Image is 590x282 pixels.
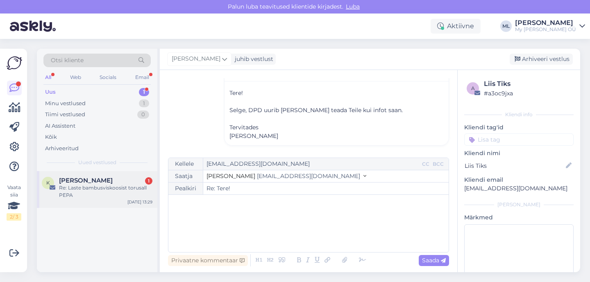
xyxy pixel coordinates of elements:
span: Saada [422,257,446,264]
div: [PERSON_NAME] [464,201,574,208]
div: 1 [139,99,149,108]
input: Lisa nimi [465,161,564,170]
span: Uued vestlused [78,159,116,166]
span: Otsi kliente [51,56,84,65]
div: Uus [45,88,56,96]
div: Email [134,72,151,83]
button: [PERSON_NAME] [EMAIL_ADDRESS][DOMAIN_NAME] [206,172,366,180]
input: Write subject here... [203,183,449,194]
div: AI Assistent [45,122,75,130]
span: a [471,85,475,91]
div: Aktiivne [431,19,481,34]
div: Web [68,72,83,83]
div: All [43,72,53,83]
div: juhib vestlust [231,55,273,63]
div: Minu vestlused [45,99,86,108]
p: [EMAIL_ADDRESS][DOMAIN_NAME] [464,184,574,193]
p: Kliendi email [464,176,574,184]
p: Kliendi nimi [464,149,574,158]
div: Arhiveeritud [45,144,79,153]
div: # a3oc9jxa [484,89,571,98]
span: Kirli Suve [59,177,113,184]
div: ML [500,20,512,32]
div: [PERSON_NAME] [515,20,576,26]
div: Kliendi info [464,111,574,118]
div: CC [420,160,431,168]
span: K [46,180,50,186]
div: Socials [98,72,118,83]
p: Märkmed [464,213,574,222]
p: Kliendi tag'id [464,123,574,132]
input: Recepient... [203,158,420,170]
span: [PERSON_NAME] [229,132,278,140]
span: [PERSON_NAME] [206,172,255,180]
div: Kõik [45,133,57,141]
div: Pealkiri [168,183,203,194]
span: [EMAIL_ADDRESS][DOMAIN_NAME] [257,172,360,180]
div: [DATE] 13:29 [127,199,152,205]
div: Privaatne kommentaar [168,255,248,266]
div: Liis Tiks [484,79,571,89]
img: Askly Logo [7,55,22,71]
div: 2 / 3 [7,213,21,221]
div: BCC [431,160,445,168]
div: 0 [137,111,149,119]
div: My [PERSON_NAME] OÜ [515,26,576,33]
div: Arhiveeri vestlus [510,54,573,65]
div: 1 [139,88,149,96]
input: Lisa tag [464,133,574,146]
div: Vaata siia [7,184,21,221]
div: Tiimi vestlused [45,111,85,119]
span: Selge, DPD uurib [PERSON_NAME] teada Teile kui infot saan. [229,106,403,114]
span: Luba [343,3,362,10]
a: [PERSON_NAME]My [PERSON_NAME] OÜ [515,20,585,33]
span: [PERSON_NAME] [172,54,220,63]
div: Re: Laste bambusviskoosist torusall PEPA [59,184,152,199]
span: Tervitades [229,124,259,131]
div: Saatja [168,170,203,182]
div: Kellele [168,158,203,170]
div: 1 [145,177,152,185]
span: Tere! [229,89,243,97]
